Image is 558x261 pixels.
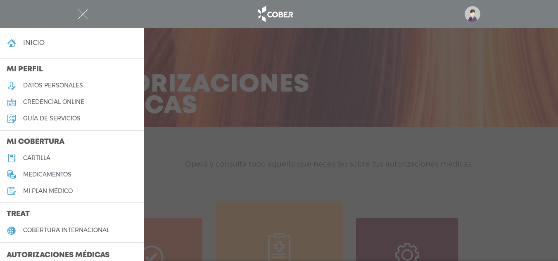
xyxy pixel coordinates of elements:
img: profile-placeholder.svg [465,6,480,22]
img: Cober_menu-close-white.svg [78,9,88,19]
h5: cobertura internacional [23,227,109,234]
h5: datos personales [23,82,83,89]
h5: credencial online [23,99,84,106]
h5: guía de servicios [23,115,81,122]
h4: inicio [23,39,45,47]
h5: medicamentos [23,171,71,178]
h5: Mi plan médico [23,188,73,195]
h5: cartilla [23,155,50,162]
img: logo_cober_home-white.png [253,4,297,24]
